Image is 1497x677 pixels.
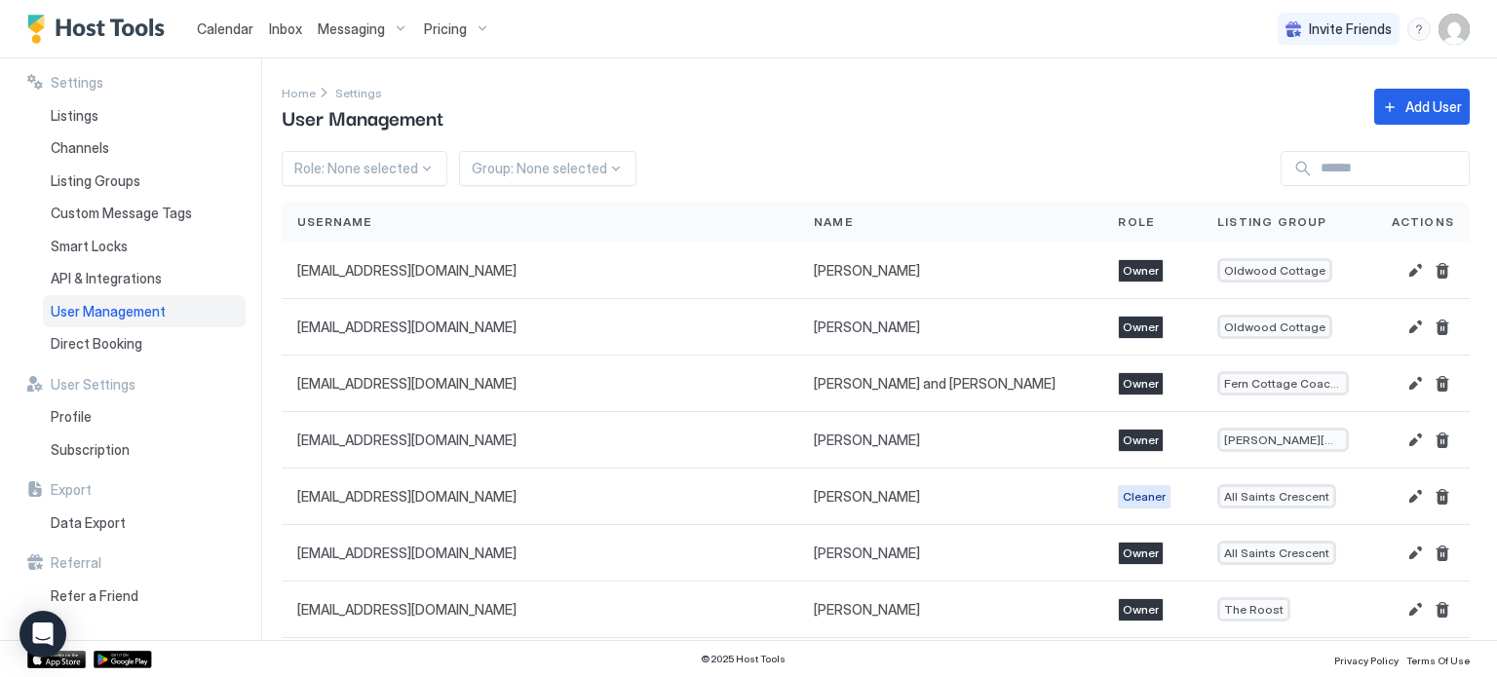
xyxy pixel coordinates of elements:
[1118,213,1154,231] span: Role
[1123,319,1159,336] span: Owner
[51,172,140,190] span: Listing Groups
[1431,372,1454,395] button: Delete
[814,488,920,506] span: [PERSON_NAME]
[27,15,173,44] a: Host Tools Logo
[282,82,316,102] a: Home
[43,262,246,295] a: API & Integrations
[1123,601,1159,619] span: Owner
[43,230,246,263] a: Smart Locks
[51,335,142,353] span: Direct Booking
[1431,485,1454,508] button: Delete
[282,86,316,100] span: Home
[297,213,372,231] span: Username
[282,82,316,102] div: Breadcrumb
[43,327,246,360] a: Direct Booking
[51,238,128,255] span: Smart Locks
[94,651,152,668] a: Google Play Store
[1123,545,1159,562] span: Owner
[1403,598,1427,621] button: Edit
[43,99,246,132] a: Listings
[297,375,517,393] span: [EMAIL_ADDRESS][DOMAIN_NAME]
[1224,545,1329,560] span: All Saints Crescent
[1431,598,1454,621] button: Delete
[1439,14,1470,45] div: User profile
[19,611,66,658] div: Open Intercom Messenger
[335,82,382,102] a: Settings
[1403,429,1427,452] button: Edit
[1431,259,1454,282] button: Delete
[51,587,138,605] span: Refer a Friend
[1123,375,1159,393] span: Owner
[297,545,517,562] span: [EMAIL_ADDRESS][DOMAIN_NAME]
[1224,602,1284,617] span: The Roost
[1403,485,1427,508] button: Edit
[43,433,246,467] a: Subscription
[51,514,126,532] span: Data Export
[814,601,920,619] span: [PERSON_NAME]
[43,197,246,230] a: Custom Message Tags
[269,20,302,37] span: Inbox
[297,488,517,506] span: [EMAIL_ADDRESS][DOMAIN_NAME]
[1334,655,1399,666] span: Privacy Policy
[814,262,920,280] span: [PERSON_NAME]
[1392,213,1454,231] span: Actions
[51,139,109,157] span: Channels
[1403,316,1427,339] button: Edit
[335,86,382,100] span: Settings
[1313,152,1469,185] input: Input Field
[51,441,130,459] span: Subscription
[51,303,166,320] span: User Management
[335,82,382,102] div: Breadcrumb
[1405,96,1462,117] div: Add User
[814,432,920,449] span: [PERSON_NAME]
[1224,489,1329,504] span: All Saints Crescent
[1217,213,1327,231] span: Listing Group
[297,432,517,449] span: [EMAIL_ADDRESS][DOMAIN_NAME]
[814,545,920,562] span: [PERSON_NAME]
[1431,316,1454,339] button: Delete
[1403,542,1427,565] button: Edit
[51,408,92,426] span: Profile
[1224,376,1342,391] span: Fern Cottage Coach House
[1406,655,1470,666] span: Terms Of Use
[1123,488,1166,506] span: Cleaner
[1407,18,1431,41] div: menu
[814,213,853,231] span: Name
[43,165,246,198] a: Listing Groups
[51,554,101,572] span: Referral
[43,132,246,165] a: Channels
[43,400,246,433] a: Profile
[1403,372,1427,395] button: Edit
[43,507,246,540] a: Data Export
[1224,320,1325,334] span: Oldwood Cottage
[51,74,103,92] span: Settings
[43,580,246,613] a: Refer a Friend
[814,319,920,336] span: [PERSON_NAME]
[1224,433,1342,447] span: [PERSON_NAME][GEOGRAPHIC_DATA]
[51,376,135,394] span: User Settings
[297,262,517,280] span: [EMAIL_ADDRESS][DOMAIN_NAME]
[1334,649,1399,669] a: Privacy Policy
[1406,649,1470,669] a: Terms Of Use
[197,19,253,39] a: Calendar
[1403,259,1427,282] button: Edit
[51,107,98,125] span: Listings
[1123,262,1159,280] span: Owner
[51,205,192,222] span: Custom Message Tags
[1224,263,1325,278] span: Oldwood Cottage
[269,19,302,39] a: Inbox
[43,295,246,328] a: User Management
[297,319,517,336] span: [EMAIL_ADDRESS][DOMAIN_NAME]
[701,653,786,665] span: © 2025 Host Tools
[282,102,443,132] span: User Management
[27,651,86,668] a: App Store
[51,481,92,499] span: Export
[197,20,253,37] span: Calendar
[1374,89,1470,125] button: Add User
[424,20,467,38] span: Pricing
[51,270,162,287] span: API & Integrations
[1309,20,1392,38] span: Invite Friends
